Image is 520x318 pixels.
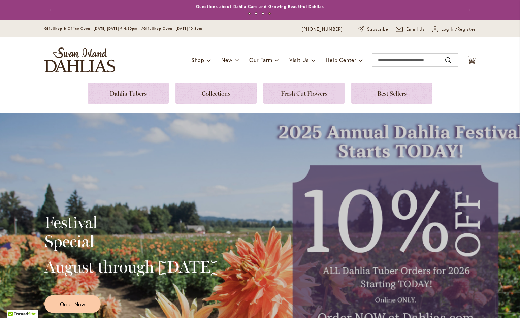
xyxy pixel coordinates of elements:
h2: August through [DATE] [44,257,219,276]
button: 2 of 4 [255,12,257,15]
span: Help Center [326,56,356,63]
button: Next [462,3,476,17]
button: 3 of 4 [262,12,264,15]
button: Previous [44,3,58,17]
a: store logo [44,47,115,72]
a: [PHONE_NUMBER] [302,26,343,33]
span: Subscribe [367,26,388,33]
button: 1 of 4 [248,12,251,15]
a: Subscribe [358,26,388,33]
a: Email Us [396,26,425,33]
a: Log In/Register [432,26,476,33]
span: Shop [191,56,204,63]
span: Log In/Register [441,26,476,33]
span: Gift Shop & Office Open - [DATE]-[DATE] 9-4:30pm / [44,26,143,31]
a: Questions about Dahlia Care and Growing Beautiful Dahlias [196,4,324,9]
span: Our Farm [249,56,272,63]
span: New [221,56,232,63]
span: Gift Shop Open - [DATE] 10-3pm [143,26,202,31]
span: Visit Us [289,56,309,63]
h2: Festival Special [44,213,219,251]
button: 4 of 4 [268,12,271,15]
span: Email Us [406,26,425,33]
